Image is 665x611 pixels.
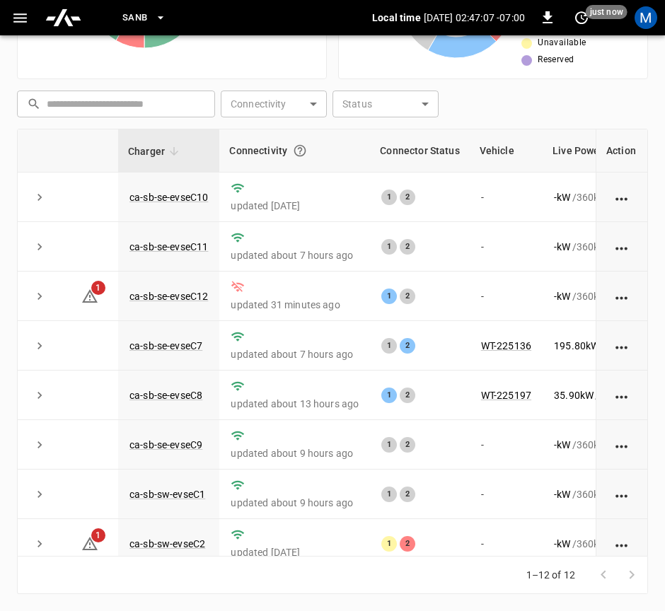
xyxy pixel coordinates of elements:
div: action cell options [613,240,631,254]
td: - [470,470,543,519]
p: Local time [372,11,421,25]
div: / 360 kW [554,339,636,353]
a: ca-sb-sw-evseC2 [129,538,205,549]
a: ca-sb-se-evseC11 [129,241,208,252]
button: Connection between the charger and our software. [287,138,313,163]
div: 1 [381,437,397,453]
div: 1 [381,190,397,205]
p: - kW [554,289,570,303]
div: profile-icon [635,6,657,29]
span: SanB [122,10,148,26]
td: - [470,272,543,321]
div: action cell options [613,289,631,303]
div: 2 [400,289,415,304]
p: updated 31 minutes ago [231,298,359,312]
div: 1 [381,289,397,304]
a: ca-sb-se-evseC9 [129,439,202,450]
a: ca-sb-sw-evseC1 [129,489,205,500]
p: - kW [554,487,570,501]
th: Vehicle [470,129,543,173]
p: updated about 7 hours ago [231,347,359,361]
div: / 360 kW [554,388,636,402]
a: 1 [81,537,98,549]
td: - [470,519,543,569]
div: 2 [400,338,415,354]
div: / 360 kW [554,240,636,254]
p: updated about 9 hours ago [231,446,359,460]
div: 2 [400,239,415,255]
p: updated about 7 hours ago [231,248,359,262]
button: expand row [29,286,50,307]
div: action cell options [613,190,631,204]
a: 1 [81,290,98,301]
a: WT-225136 [481,340,531,351]
span: Charger [128,143,183,160]
th: Action [596,129,647,173]
p: updated about 9 hours ago [231,496,359,510]
div: 1 [381,388,397,403]
button: expand row [29,236,50,257]
img: ampcontrol.io logo [45,4,82,31]
p: updated [DATE] [231,199,359,213]
a: WT-225197 [481,390,531,401]
div: 2 [400,388,415,403]
span: Reserved [538,53,574,67]
p: 195.80 kW [554,339,599,353]
th: Live Power [543,129,647,173]
div: action cell options [613,388,631,402]
td: - [470,222,543,272]
div: action cell options [613,487,631,501]
button: expand row [29,533,50,554]
button: expand row [29,484,50,505]
p: updated about 13 hours ago [231,397,359,411]
div: 2 [400,536,415,552]
button: expand row [29,187,50,208]
div: 2 [400,437,415,453]
td: - [470,173,543,222]
div: / 360 kW [554,487,636,501]
span: 1 [91,528,105,542]
span: Unavailable [538,36,586,50]
a: ca-sb-se-evseC8 [129,390,202,401]
div: 1 [381,239,397,255]
p: - kW [554,438,570,452]
span: just now [586,5,628,19]
div: / 360 kW [554,438,636,452]
div: 1 [381,536,397,552]
p: [DATE] 02:47:07 -07:00 [424,11,525,25]
p: - kW [554,537,570,551]
a: ca-sb-se-evseC7 [129,340,202,351]
div: 2 [400,190,415,205]
p: - kW [554,190,570,204]
div: action cell options [613,537,631,551]
a: ca-sb-se-evseC10 [129,192,208,203]
div: action cell options [613,339,631,353]
div: / 360 kW [554,537,636,551]
td: - [470,420,543,470]
button: set refresh interval [570,6,593,29]
button: expand row [29,434,50,455]
p: 35.90 kW [554,388,594,402]
p: - kW [554,240,570,254]
p: updated [DATE] [231,545,359,559]
button: SanB [117,4,172,32]
div: 2 [400,487,415,502]
p: 1–12 of 12 [526,568,576,582]
a: ca-sb-se-evseC12 [129,291,208,302]
th: Connector Status [370,129,469,173]
span: 1 [91,281,105,295]
button: expand row [29,385,50,406]
div: 1 [381,338,397,354]
button: expand row [29,335,50,356]
div: / 360 kW [554,289,636,303]
div: / 360 kW [554,190,636,204]
div: action cell options [613,438,631,452]
div: Connectivity [229,138,360,163]
div: 1 [381,487,397,502]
